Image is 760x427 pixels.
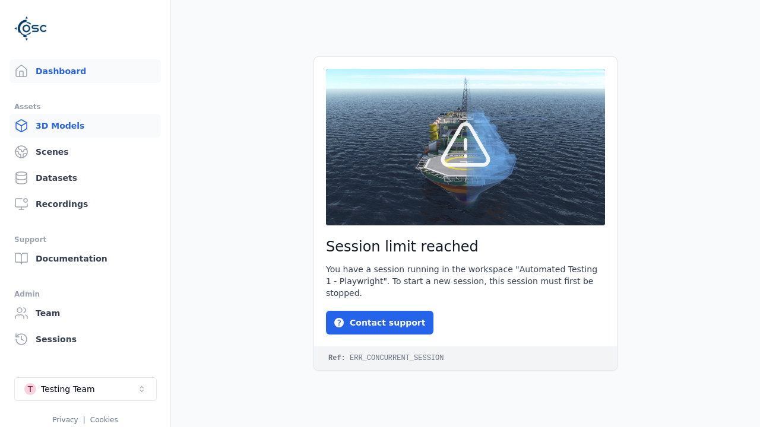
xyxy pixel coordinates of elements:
[314,346,617,370] code: ERR_CONCURRENT_SESSION
[52,416,78,424] a: Privacy
[14,232,156,247] div: Support
[14,377,157,401] button: Select a workspace
[9,327,161,351] a: Sessions
[9,166,161,190] a: Datasets
[9,140,161,164] a: Scenes
[326,311,433,334] button: Contact support
[326,237,605,256] h2: Session limit reached
[326,263,605,299] div: You have a session running in the workspace "Automated Testing 1 - Playwright". To start a new se...
[90,416,118,424] a: Cookies
[14,100,156,114] div: Assets
[9,59,161,83] a: Dashboard
[83,416,85,424] span: |
[9,192,161,216] a: Recordings
[9,301,161,325] a: Team
[328,354,346,362] strong: Ref:
[24,383,36,395] div: T
[9,114,161,138] a: 3D Models
[9,247,161,270] a: Documentation
[14,12,47,45] img: Logo
[41,383,95,395] div: Testing Team
[14,287,156,301] div: Admin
